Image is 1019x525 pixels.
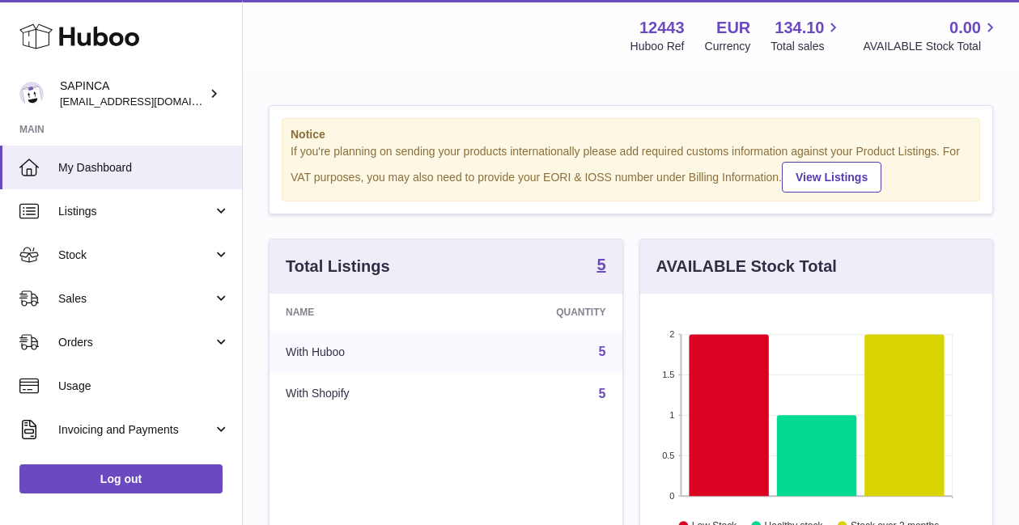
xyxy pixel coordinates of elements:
[291,127,971,142] strong: Notice
[716,17,750,39] strong: EUR
[60,95,238,108] span: [EMAIL_ADDRESS][DOMAIN_NAME]
[597,256,605,276] a: 5
[270,294,460,331] th: Name
[669,410,674,420] text: 1
[775,17,824,39] span: 134.10
[863,39,1000,54] span: AVAILABLE Stock Total
[782,162,881,193] a: View Listings
[662,451,674,460] text: 0.5
[58,335,213,350] span: Orders
[58,291,213,307] span: Sales
[58,204,213,219] span: Listings
[460,294,622,331] th: Quantity
[270,331,460,373] td: With Huboo
[19,82,44,106] img: info@sapinca.com
[662,370,674,379] text: 1.5
[58,379,230,394] span: Usage
[291,144,971,193] div: If you're planning on sending your products internationally please add required customs informati...
[949,17,981,39] span: 0.00
[599,345,606,358] a: 5
[597,256,605,273] strong: 5
[270,373,460,415] td: With Shopify
[656,256,837,277] h3: AVAILABLE Stock Total
[58,422,213,438] span: Invoicing and Payments
[60,78,206,109] div: SAPINCA
[58,160,230,176] span: My Dashboard
[58,248,213,263] span: Stock
[19,464,223,493] a: Log out
[631,39,685,54] div: Huboo Ref
[639,17,685,39] strong: 12443
[771,39,843,54] span: Total sales
[669,491,674,501] text: 0
[771,17,843,54] a: 134.10 Total sales
[669,329,674,339] text: 2
[599,387,606,400] a: 5
[705,39,751,54] div: Currency
[863,17,1000,54] a: 0.00 AVAILABLE Stock Total
[286,256,390,277] h3: Total Listings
